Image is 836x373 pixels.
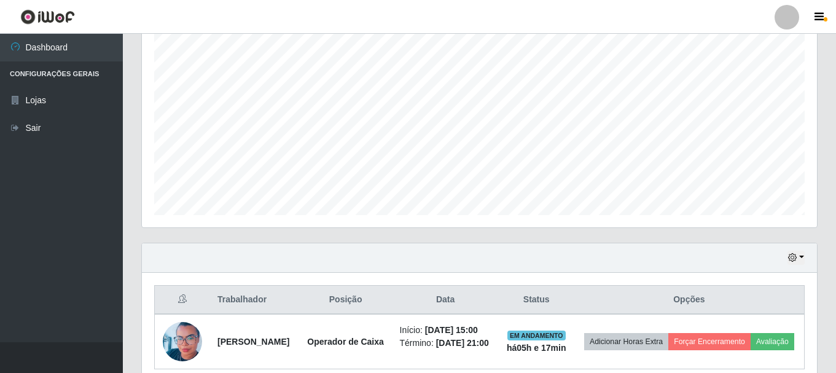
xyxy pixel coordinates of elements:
th: Posição [299,286,393,315]
th: Data [393,286,499,315]
strong: há 05 h e 17 min [507,343,566,353]
li: Término: [400,337,491,350]
time: [DATE] 15:00 [425,325,478,335]
button: Adicionar Horas Extra [584,333,668,350]
strong: Operador de Caixa [307,337,384,347]
span: EM ANDAMENTO [507,331,566,340]
strong: [PERSON_NAME] [217,337,289,347]
li: Início: [400,324,491,337]
time: [DATE] 21:00 [436,338,489,348]
button: Forçar Encerramento [668,333,751,350]
button: Avaliação [751,333,794,350]
img: CoreUI Logo [20,9,75,25]
img: 1650895174401.jpeg [163,317,202,367]
th: Trabalhador [210,286,299,315]
th: Status [499,286,574,315]
th: Opções [574,286,805,315]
